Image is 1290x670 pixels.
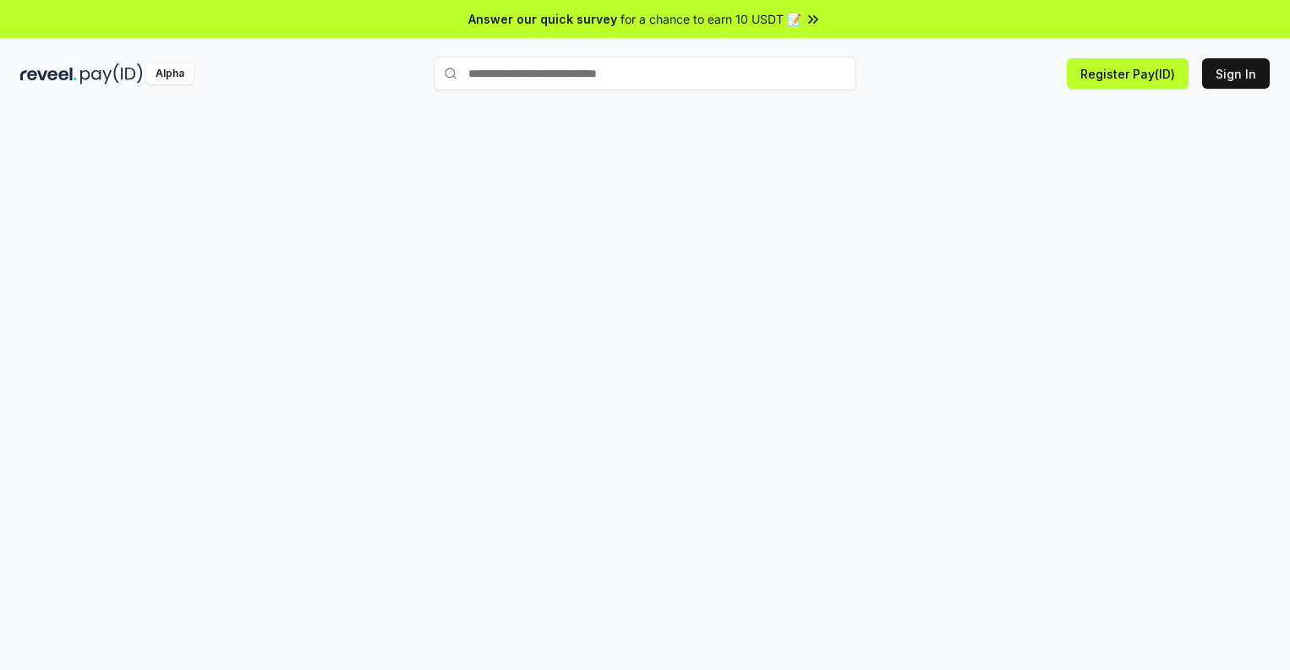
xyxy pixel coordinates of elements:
[146,63,194,84] div: Alpha
[1067,58,1189,89] button: Register Pay(ID)
[80,63,143,84] img: pay_id
[620,10,801,28] span: for a chance to earn 10 USDT 📝
[468,10,617,28] span: Answer our quick survey
[20,63,77,84] img: reveel_dark
[1202,58,1270,89] button: Sign In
